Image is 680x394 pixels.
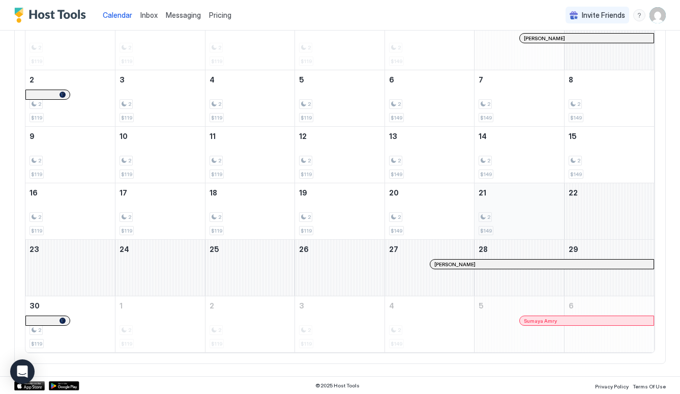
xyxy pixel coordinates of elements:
div: [PERSON_NAME] [524,35,649,42]
span: 18 [210,188,217,197]
a: November 8, 2025 [565,70,654,89]
span: [PERSON_NAME] [434,261,476,268]
td: November 22, 2025 [564,183,654,240]
span: 2 [128,214,131,220]
span: $119 [211,115,222,121]
span: 2 [308,157,311,164]
td: December 1, 2025 [115,296,205,353]
span: 30 [29,301,40,310]
a: December 2, 2025 [205,296,295,315]
span: 29 [569,245,578,254]
span: 2 [577,157,580,164]
span: $119 [211,228,222,234]
a: November 2, 2025 [25,70,115,89]
a: November 18, 2025 [205,183,295,202]
span: 17 [120,188,127,197]
td: November 30, 2025 [25,296,115,353]
span: 2 [29,75,34,84]
a: November 27, 2025 [385,240,475,259]
span: 2 [128,101,131,107]
td: November 23, 2025 [25,240,115,296]
span: 13 [389,132,397,140]
span: 8 [569,75,573,84]
td: November 24, 2025 [115,240,205,296]
a: Inbox [140,10,158,20]
span: 26 [299,245,309,254]
a: November 7, 2025 [475,70,564,89]
td: October 29, 2025 [295,14,385,70]
a: November 15, 2025 [565,127,654,146]
a: October 27, 2025 [115,14,205,33]
span: 2 [398,101,401,107]
a: November 22, 2025 [565,183,654,202]
div: Google Play Store [49,381,79,390]
span: 24 [120,245,129,254]
a: November 28, 2025 [475,240,564,259]
span: $149 [480,115,492,121]
a: November 4, 2025 [205,70,295,89]
a: November 10, 2025 [115,127,205,146]
td: November 26, 2025 [295,240,385,296]
a: November 29, 2025 [565,240,654,259]
span: 22 [569,188,578,197]
span: $149 [570,115,582,121]
a: Privacy Policy [595,380,629,391]
td: November 29, 2025 [564,240,654,296]
td: November 8, 2025 [564,70,654,127]
span: 23 [29,245,39,254]
td: November 15, 2025 [564,127,654,183]
div: Sumaya Amry [524,318,649,324]
td: December 6, 2025 [564,296,654,353]
a: October 28, 2025 [205,14,295,33]
a: November 12, 2025 [295,127,385,146]
td: December 3, 2025 [295,296,385,353]
a: December 5, 2025 [475,296,564,315]
span: 2 [218,214,221,220]
span: 4 [389,301,394,310]
td: November 16, 2025 [25,183,115,240]
span: Pricing [209,11,231,20]
span: 14 [479,132,487,140]
td: December 4, 2025 [385,296,475,353]
a: Terms Of Use [633,380,666,391]
span: 19 [299,188,307,197]
span: Privacy Policy [595,383,629,389]
span: 2 [398,214,401,220]
td: November 21, 2025 [475,183,565,240]
a: November 16, 2025 [25,183,115,202]
span: $119 [31,115,42,121]
span: 16 [29,188,38,197]
a: December 4, 2025 [385,296,475,315]
span: Messaging [166,11,201,19]
a: November 3, 2025 [115,70,205,89]
span: 12 [299,132,307,140]
span: 2 [308,214,311,220]
td: November 14, 2025 [475,127,565,183]
a: App Store [14,381,45,390]
span: 9 [29,132,35,140]
a: December 1, 2025 [115,296,205,315]
span: 2 [487,101,490,107]
td: November 5, 2025 [295,70,385,127]
span: $149 [570,171,582,178]
a: November 25, 2025 [205,240,295,259]
a: November 20, 2025 [385,183,475,202]
td: November 7, 2025 [475,70,565,127]
a: November 17, 2025 [115,183,205,202]
a: December 3, 2025 [295,296,385,315]
span: 27 [389,245,398,254]
span: [PERSON_NAME] [524,35,565,42]
span: $119 [301,171,312,178]
span: 2 [577,101,580,107]
span: 4 [210,75,215,84]
div: [PERSON_NAME] [434,261,649,268]
span: 11 [210,132,216,140]
span: $149 [391,228,402,234]
td: November 28, 2025 [475,240,565,296]
td: November 12, 2025 [295,127,385,183]
span: $119 [31,228,42,234]
span: 20 [389,188,399,197]
td: October 28, 2025 [205,14,295,70]
a: October 31, 2025 [475,14,564,33]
